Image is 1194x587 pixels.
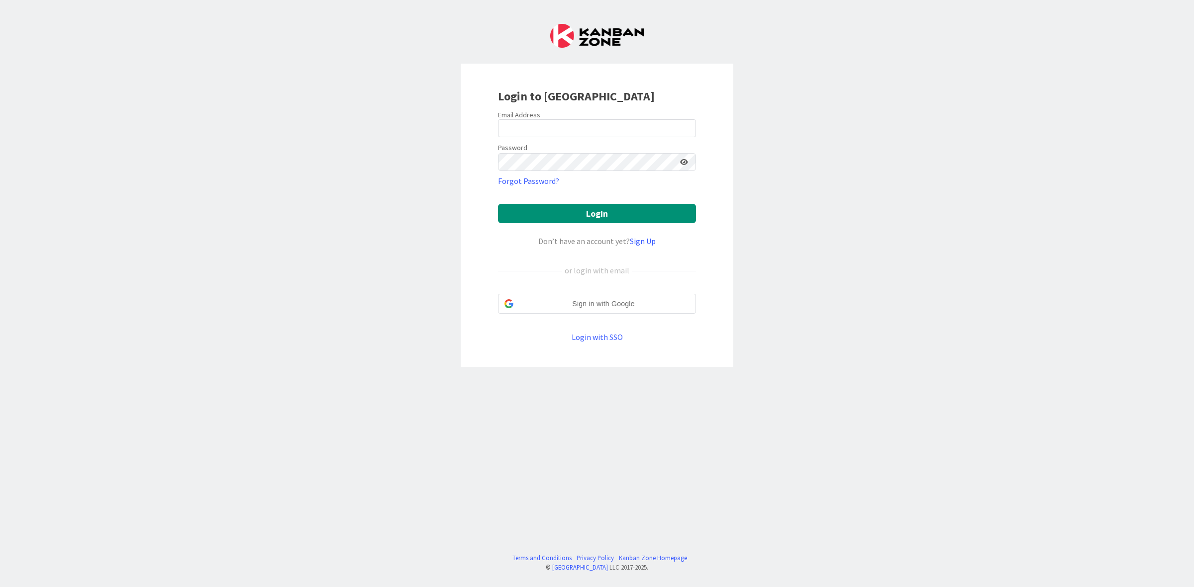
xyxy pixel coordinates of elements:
a: Sign Up [630,236,656,246]
span: Sign in with Google [517,299,690,309]
div: © LLC 2017- 2025 . [507,563,687,572]
button: Login [498,204,696,223]
a: Kanban Zone Homepage [619,553,687,563]
label: Password [498,143,527,153]
b: Login to [GEOGRAPHIC_DATA] [498,88,655,104]
label: Email Address [498,110,540,119]
div: or login with email [562,264,632,276]
img: Kanban Zone [550,24,644,48]
a: Privacy Policy [577,553,614,563]
a: Forgot Password? [498,175,559,187]
div: Sign in with Google [498,294,696,314]
div: Don’t have an account yet? [498,235,696,247]
a: Terms and Conditions [512,553,572,563]
a: Login with SSO [572,332,623,342]
a: [GEOGRAPHIC_DATA] [552,563,608,571]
